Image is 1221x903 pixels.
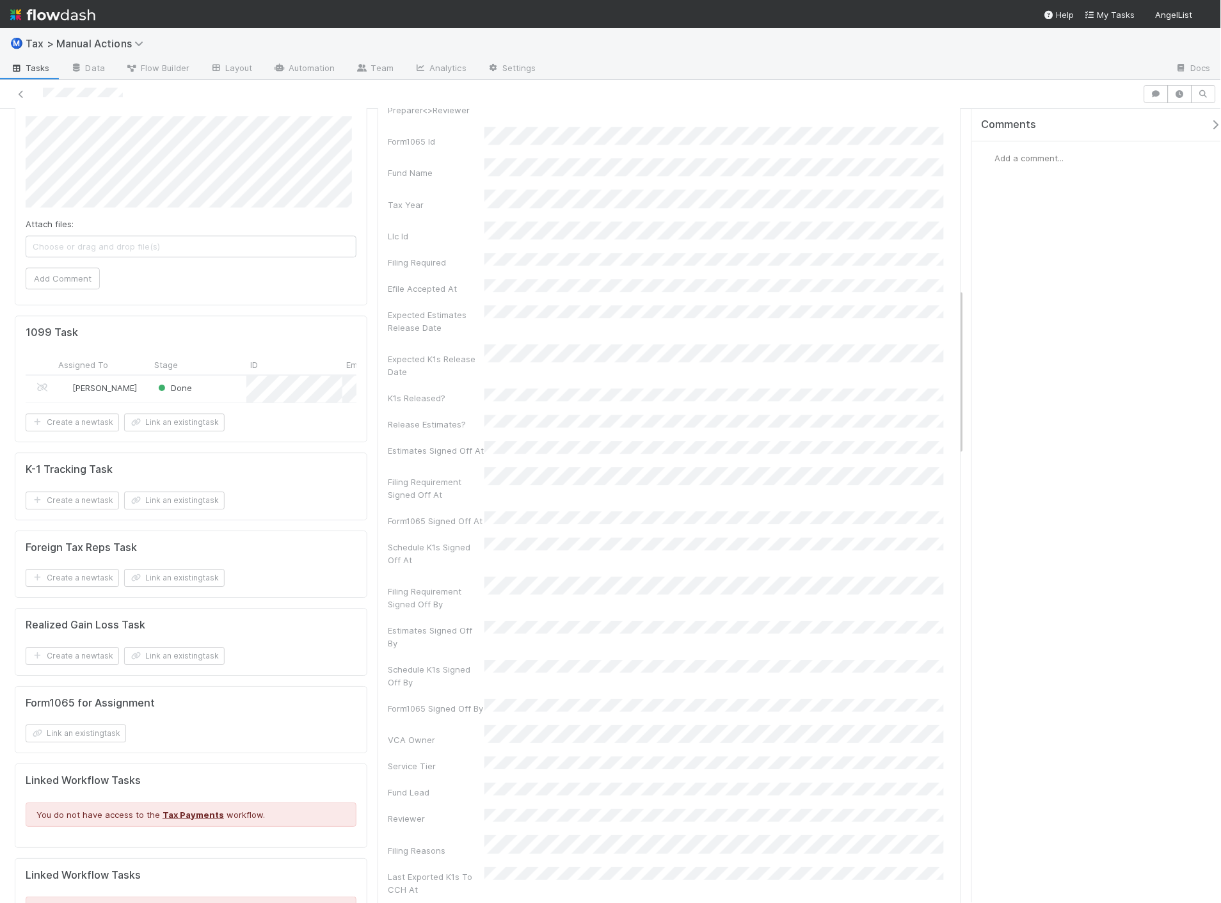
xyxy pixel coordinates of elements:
div: Help [1044,8,1074,21]
div: Filing Requirement Signed Off By [388,585,484,611]
button: Link an existingtask [124,569,225,587]
img: avatar_55a2f090-1307-4765-93b4-f04da16234ba.png [1198,9,1211,22]
h5: Realized Gain Loss Task [26,619,145,632]
div: Estimates Signed Off By [388,624,484,650]
button: Link an existingtask [124,413,225,431]
label: Attach files: [26,218,74,230]
span: Comments [982,118,1037,131]
div: Release Estimates? [388,418,484,431]
a: Layout [200,59,263,79]
span: My Tasks [1085,10,1135,20]
img: logo-inverted-e16ddd16eac7371096b0.svg [10,4,95,26]
span: Email Subject [346,358,399,371]
span: ID [250,358,258,371]
div: Filing Reasons [388,844,484,857]
span: Ⓜ️ [10,38,23,49]
span: Tasks [10,61,50,74]
button: Create a newtask [26,413,119,431]
button: Add Comment [26,268,100,289]
div: Form1065 Signed Off At [388,515,484,527]
span: Done [156,383,192,393]
a: Team [346,59,404,79]
a: Data [60,59,115,79]
div: K1s Released? [388,392,484,404]
div: Tax Year [388,198,484,211]
div: Expected K1s Release Date [388,353,484,378]
button: Link an existingtask [124,647,225,665]
span: AngelList [1156,10,1193,20]
span: Assigned To [58,358,108,371]
div: Schedule K1s Signed Off At [388,541,484,566]
div: Llc Id [388,230,484,243]
div: You do not have access to the workflow. [26,803,356,827]
a: Docs [1165,59,1221,79]
div: Form1065 Signed Off By [388,702,484,715]
span: Choose or drag and drop file(s) [26,236,356,257]
div: [PERSON_NAME] [60,381,137,394]
div: Expected Estimates Release Date [388,308,484,334]
img: avatar_55a2f090-1307-4765-93b4-f04da16234ba.png [982,152,995,164]
a: My Tasks [1085,8,1135,21]
div: Service Tier [388,760,484,772]
div: Last Exported K1s To CCH At [388,870,484,896]
div: Filing Requirement Signed Off At [388,475,484,501]
h5: Linked Workflow Tasks [26,869,356,882]
div: Estimates Signed Off At [388,444,484,457]
div: Filing Required [388,256,484,269]
button: Link an existingtask [124,491,225,509]
a: Tax Payments [163,810,224,820]
div: Fund Lead [388,786,484,799]
button: Create a newtask [26,647,119,665]
div: Reviewer [388,812,484,825]
div: Efile Accepted At [388,282,484,295]
span: Tax > Manual Actions [26,37,150,50]
button: Create a newtask [26,569,119,587]
a: Automation [263,59,346,79]
h5: K-1 Tracking Task [26,463,113,476]
button: Create a newtask [26,491,119,509]
span: Flow Builder [125,61,189,74]
div: Form1065 Id [388,135,484,148]
a: Settings [477,59,547,79]
div: Fund Name [388,166,484,179]
span: [PERSON_NAME] [72,383,137,393]
h5: Form1065 for Assignment [26,697,155,710]
h5: Foreign Tax Reps Task [26,541,137,554]
span: Add a comment... [995,153,1064,163]
div: Done [156,381,192,394]
img: avatar_e41e7ae5-e7d9-4d8d-9f56-31b0d7a2f4fd.png [60,383,70,393]
a: Analytics [404,59,477,79]
button: Link an existingtask [26,724,126,742]
span: Stage [154,358,178,371]
h5: Linked Workflow Tasks [26,774,356,787]
h5: 1099 Task [26,326,78,339]
div: Schedule K1s Signed Off By [388,663,484,689]
div: VCA Owner [388,733,484,746]
a: Flow Builder [115,59,200,79]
